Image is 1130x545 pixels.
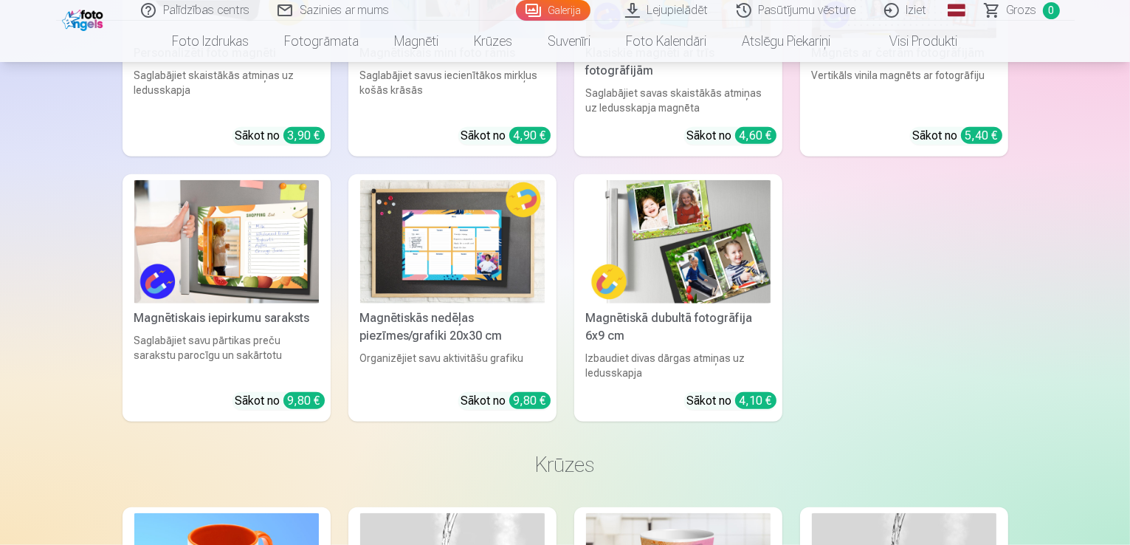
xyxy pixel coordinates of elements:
[725,21,849,62] a: Atslēgu piekariņi
[354,68,551,115] div: Saglabājiet savus iecienītākos mirkļus košās krāsās
[735,392,776,409] div: 4,10 €
[580,351,776,380] div: Izbaudiet divas dārgas atmiņas uz ledusskapja
[806,68,1002,115] div: Vertikāls vinila magnēts ar fotogrāfiju
[574,174,782,422] a: Magnētiskā dubultā fotogrāfija 6x9 cmMagnētiskā dubultā fotogrāfija 6x9 cmIzbaudiet divas dārgas ...
[283,127,325,144] div: 3,90 €
[609,21,725,62] a: Foto kalendāri
[283,392,325,409] div: 9,80 €
[849,21,976,62] a: Visi produkti
[348,174,557,422] a: Magnētiskās nedēļas piezīmes/grafiki 20x30 cmMagnētiskās nedēļas piezīmes/grafiki 20x30 cmOrganiz...
[580,86,776,115] div: Saglabājiet savas skaistākās atmiņas uz ledusskapja magnēta
[360,180,545,304] img: Magnētiskās nedēļas piezīmes/grafiki 20x30 cm
[134,180,319,304] img: Magnētiskais iepirkumu saraksts
[461,127,551,145] div: Sākot no
[377,21,457,62] a: Magnēti
[155,21,267,62] a: Foto izdrukas
[531,21,609,62] a: Suvenīri
[128,309,325,327] div: Magnētiskais iepirkumu saraksts
[509,392,551,409] div: 9,80 €
[913,127,1002,145] div: Sākot no
[509,127,551,144] div: 4,90 €
[235,392,325,410] div: Sākot no
[134,451,996,478] h3: Krūzes
[354,351,551,380] div: Organizējiet savu aktivitāšu grafiku
[354,309,551,345] div: Magnētiskās nedēļas piezīmes/grafiki 20x30 cm
[586,180,771,304] img: Magnētiskā dubultā fotogrāfija 6x9 cm
[1007,1,1037,19] span: Grozs
[687,127,776,145] div: Sākot no
[267,21,377,62] a: Fotogrāmata
[687,392,776,410] div: Sākot no
[580,309,776,345] div: Magnētiskā dubultā fotogrāfija 6x9 cm
[128,68,325,115] div: Saglabājiet skaistākās atmiņas uz ledusskapja
[961,127,1002,144] div: 5,40 €
[62,6,107,31] img: /fa1
[123,174,331,422] a: Magnētiskais iepirkumu sarakstsMagnētiskais iepirkumu sarakstsSaglabājiet savu pārtikas preču sar...
[461,392,551,410] div: Sākot no
[457,21,531,62] a: Krūzes
[128,333,325,380] div: Saglabājiet savu pārtikas preču sarakstu parocīgu un sakārtotu
[580,44,776,80] div: Klasiskie magnēti ar trīs fotogrāfijām
[735,127,776,144] div: 4,60 €
[235,127,325,145] div: Sākot no
[1043,2,1060,19] span: 0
